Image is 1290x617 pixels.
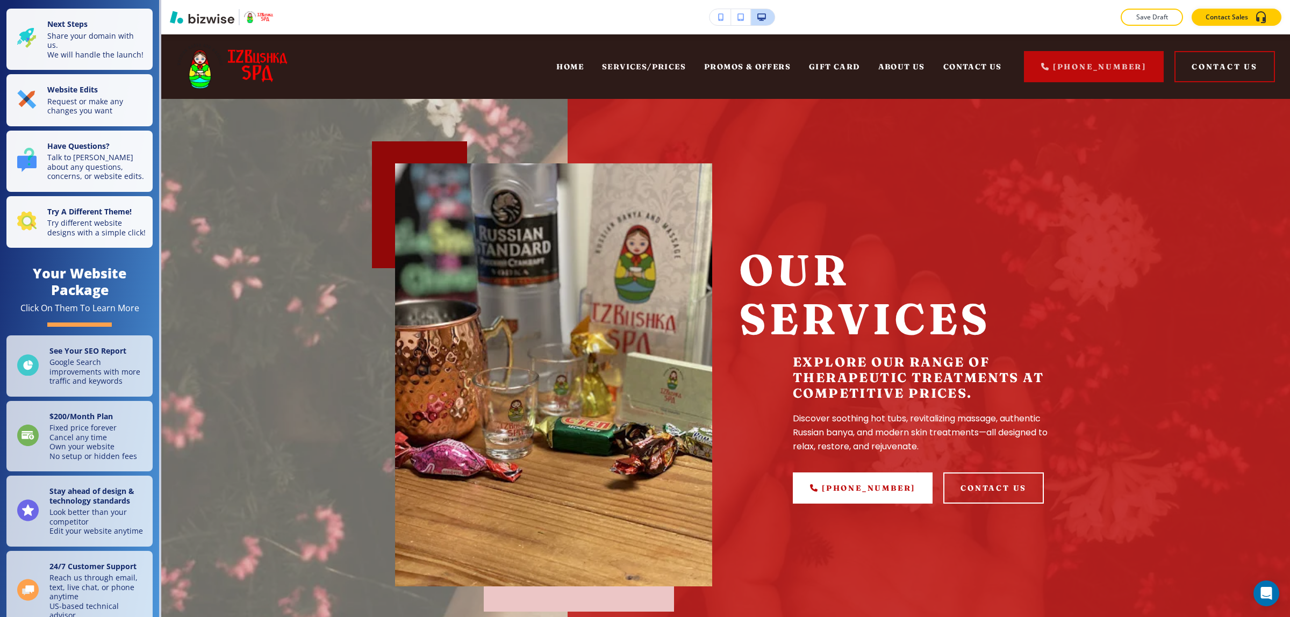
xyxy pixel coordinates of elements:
div: Click On Them To Learn More [20,303,139,314]
strong: Next Steps [47,19,88,29]
button: Contact Sales [1192,9,1281,26]
button: Have Questions?Talk to [PERSON_NAME] about any questions, concerns, or website edits. [6,131,153,192]
span: HOME [556,62,584,71]
h4: Your Website Package [6,265,153,298]
a: [PHONE_NUMBER] [793,472,933,504]
div: Open Intercom Messenger [1253,580,1279,606]
button: Website EditsRequest or make any changes you want [6,74,153,126]
img: Your Logo [244,11,273,23]
p: Google Search improvements with more traffic and keywords [49,357,146,386]
p: Look better than your competitor Edit your website anytime [49,507,146,536]
img: b26c57f54eac8ce7910895f180811ab1.webp [395,163,712,586]
button: Save Draft [1121,9,1183,26]
p: Fixed price forever Cancel any time Own your website No setup or hidden fees [49,423,137,461]
strong: Website Edits [47,84,98,95]
a: Stay ahead of design & technology standardsLook better than your competitorEdit your website anytime [6,476,153,547]
span: SERVICES/PRICES [602,62,686,71]
span: ABOUT US [878,62,925,71]
img: Bizwise Logo [170,11,234,24]
h1: Our Services [739,246,1056,343]
strong: Have Questions? [47,141,110,151]
span: GIFT CARD [809,62,860,71]
a: $200/Month PlanFixed price foreverCancel any timeOwn your websiteNo setup or hidden fees [6,401,153,472]
p: Save Draft [1135,12,1169,22]
span: CONTACT US [943,62,1002,71]
strong: Stay ahead of design & technology standards [49,486,134,506]
p: Request or make any changes you want [47,97,146,116]
button: Contact Us [1174,51,1275,82]
span: PROMOS & OFFERS [704,62,791,71]
button: contact us [943,472,1044,504]
strong: 24/7 Customer Support [49,561,137,571]
p: Discover soothing hot tubs, revitalizing massage, authentic Russian banya, and modern skin treatm... [793,412,1056,454]
a: [PHONE_NUMBER] [1024,51,1164,82]
a: See Your SEO ReportGoogle Search improvements with more traffic and keywords [6,335,153,397]
button: Next StepsShare your domain with us.We will handle the launch! [6,9,153,70]
p: Talk to [PERSON_NAME] about any questions, concerns, or website edits. [47,153,146,181]
p: Share your domain with us. We will handle the launch! [47,31,146,60]
p: Contact Sales [1206,12,1248,22]
h5: Explore our range of therapeutic treatments at competitive prices. [793,355,1056,401]
strong: See Your SEO Report [49,346,126,356]
img: IZBushka Spa [177,44,288,89]
button: Try A Different Theme!Try different website designs with a simple click! [6,196,153,248]
strong: $ 200 /Month Plan [49,411,113,421]
p: Try different website designs with a simple click! [47,218,146,237]
strong: Try A Different Theme! [47,206,132,217]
